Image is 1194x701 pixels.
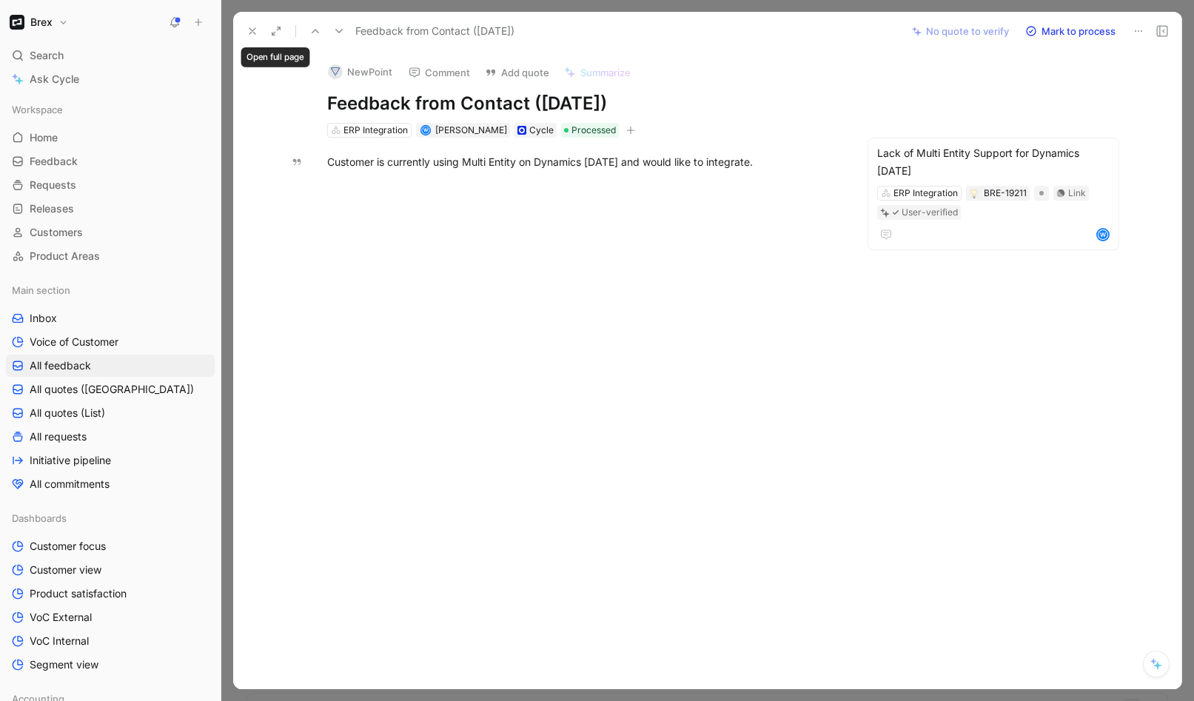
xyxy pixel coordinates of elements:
span: Home [30,130,58,145]
a: Customer view [6,559,215,581]
h1: Brex [30,16,53,29]
div: DashboardsCustomer focusCustomer viewProduct satisfactionVoC ExternalVoC InternalSegment view [6,507,215,676]
a: Segment view [6,654,215,676]
img: logo [328,64,343,79]
button: Add quote [478,62,556,83]
div: BRE-19211 [984,186,1027,201]
a: Releases [6,198,215,220]
button: logoNewPoint [321,61,399,83]
span: Main section [12,283,70,298]
span: Requests [30,178,76,192]
h1: Feedback from Contact ([DATE]) [327,92,839,115]
span: Search [30,47,64,64]
span: VoC Internal [30,634,89,648]
div: ERP Integration [893,186,958,201]
span: All commitments [30,477,110,492]
a: All requests [6,426,215,448]
span: Summarize [580,66,631,79]
div: Main section [6,279,215,301]
span: Initiative pipeline [30,453,111,468]
div: Main sectionInboxVoice of CustomerAll feedbackAll quotes ([GEOGRAPHIC_DATA])All quotes (List)All ... [6,279,215,495]
span: VoC External [30,610,92,625]
a: All commitments [6,473,215,495]
div: Processed [561,123,619,138]
span: All requests [30,429,87,444]
a: Feedback [6,150,215,172]
a: Ask Cycle [6,68,215,90]
img: 💡 [970,189,979,198]
a: Customer focus [6,535,215,557]
span: Customer focus [30,539,106,554]
span: Segment view [30,657,98,672]
a: Voice of Customer [6,331,215,353]
div: Dashboards [6,507,215,529]
a: Initiative pipeline [6,449,215,472]
span: Workspace [12,102,63,117]
a: Inbox [6,307,215,329]
button: 💡 [969,188,979,198]
div: W [1098,229,1108,240]
div: Customer is currently using Multi Entity on Dynamics [DATE] and would like to integrate. [327,154,839,170]
a: Product satisfaction [6,583,215,605]
a: VoC External [6,606,215,628]
span: [PERSON_NAME] [435,124,507,135]
div: User-verified [902,205,958,220]
a: Home [6,127,215,149]
a: Customers [6,221,215,244]
button: No quote to verify [905,21,1016,41]
span: All quotes ([GEOGRAPHIC_DATA]) [30,382,194,397]
span: Customer view [30,563,101,577]
a: All quotes ([GEOGRAPHIC_DATA]) [6,378,215,400]
span: Product Areas [30,249,100,264]
span: Feedback [30,154,78,169]
div: Lack of Multi Entity Support for Dynamics [DATE] [877,144,1110,180]
span: All feedback [30,358,91,373]
span: All quotes (List) [30,406,105,420]
div: Link [1068,186,1086,201]
a: Product Areas [6,245,215,267]
span: Voice of Customer [30,335,118,349]
a: Requests [6,174,215,196]
span: Inbox [30,311,57,326]
a: VoC Internal [6,630,215,652]
span: Ask Cycle [30,70,79,88]
span: Feedback from Contact ([DATE]) [355,22,514,40]
a: All quotes (List) [6,402,215,424]
div: ERP Integration [343,123,408,138]
span: Customers [30,225,83,240]
div: Cycle [529,123,554,138]
div: Open full page [241,47,310,67]
div: W [422,127,430,135]
span: Dashboards [12,511,67,526]
span: Releases [30,201,74,216]
span: Processed [571,123,616,138]
div: Workspace [6,98,215,121]
span: Product satisfaction [30,586,127,601]
img: Brex [10,15,24,30]
button: Summarize [557,62,637,83]
button: Comment [402,62,477,83]
button: BrexBrex [6,12,72,33]
div: Search [6,44,215,67]
button: Mark to process [1019,21,1122,41]
a: All feedback [6,355,215,377]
